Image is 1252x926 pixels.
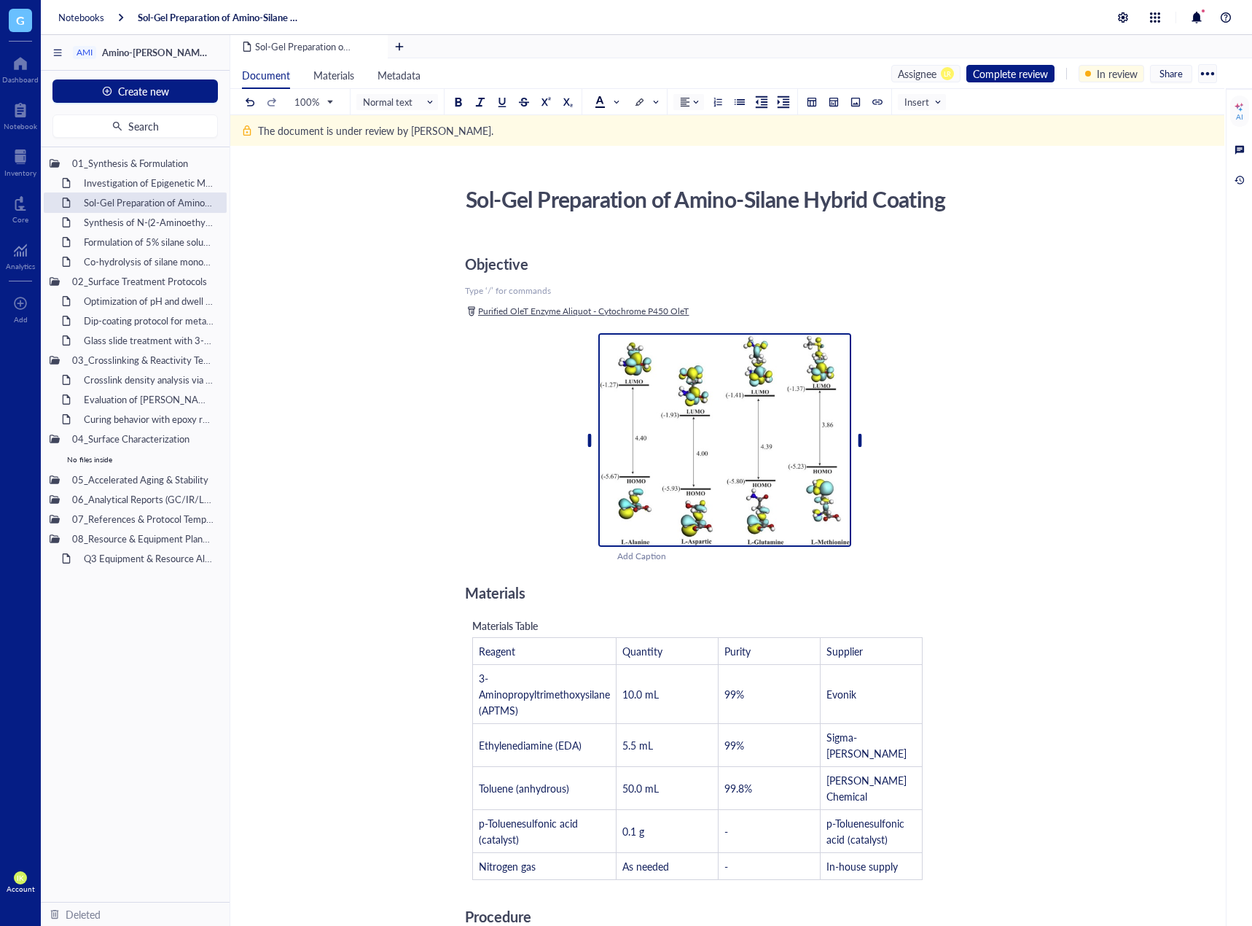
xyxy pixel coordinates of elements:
[724,738,744,752] span: 99%
[724,859,728,874] span: -
[459,181,978,217] div: Sol-Gel Preparation of Amino-Silane Hybrid Coating
[58,11,104,24] a: Notebooks
[622,781,659,795] span: 50.0 mL
[66,529,221,549] div: 08_Resource & Equipment Planning
[363,96,434,109] span: Normal text
[77,252,221,272] div: Co-hydrolysis of silane monomers with TEOS
[242,68,290,82] span: Document
[77,330,221,351] div: Glass slide treatment with 3-aminopropyltriethoxysilane (APTES)
[826,687,856,701] span: Evonik
[826,644,863,658] span: Supplier
[904,96,942,109] span: Insert
[478,307,689,316] span: Purified OleT Enzyme Aliquot - Cytochrome P450 OleT
[7,884,35,893] div: Account
[77,212,221,233] div: Synthesis of N-(2-Aminoethyl)-3-aminopropyltrimethoxysilane
[66,489,221,510] div: 06_Analytical Reports (GC/IR/LC-MS)
[77,311,221,331] div: Dip-coating protocol for metal oxide substrates
[77,173,221,193] div: Investigation of Epigenetic Modifications in [MEDICAL_DATA] Tumor Samplesitled
[479,738,582,752] span: Ethylenediamine (EDA)
[617,550,870,564] div: Add Caption
[1159,67,1183,80] span: Share
[77,291,221,311] div: Optimization of pH and dwell time for adhesion improvement
[479,859,536,874] span: Nitrogen gas
[944,69,951,77] span: LR
[377,68,420,82] span: Metadata
[724,824,728,839] span: -
[6,262,35,271] div: Analytics
[724,687,744,701] span: 99%
[622,824,644,839] span: 0.1 g
[472,618,538,633] span: Materials Table
[66,153,221,174] div: 01_Synthesis & Formulation
[6,238,35,271] a: Analytics
[77,232,221,252] div: Formulation of 5% silane solution in [MEDICAL_DATA]
[622,738,653,752] span: 5.5 mL
[465,583,525,603] span: Materials
[77,47,93,58] div: AMI
[77,409,221,429] div: Curing behavior with epoxy resin under ambient conditions
[826,773,909,804] span: [PERSON_NAME] Chemical
[1097,66,1138,82] div: In review
[622,644,662,658] span: Quantity
[118,85,169,97] span: Create new
[465,254,528,274] span: Objective
[77,548,221,569] div: Q3 Equipment & Resource Allocation Plan
[4,98,37,131] a: Notebook
[479,781,569,795] span: Toluene (anhydrous)
[66,350,221,370] div: 03_Crosslinking & Reactivity Testing
[12,215,28,224] div: Core
[14,315,28,324] div: Add
[313,68,354,82] span: Materials
[479,671,613,717] span: 3-Aminopropyltrimethoxysilane (APTMS)
[258,122,493,139] div: The document is under review by [PERSON_NAME].
[294,96,332,109] span: 100%
[479,816,581,847] span: p-Toluenesulfonic acid (catalyst)
[4,145,36,177] a: Inventory
[77,192,221,213] div: Sol-Gel Preparation of Amino-Silane Hybrid Coating
[1236,112,1243,121] div: AI
[52,114,218,138] button: Search
[66,271,221,292] div: 02_Surface Treatment Protocols
[77,389,221,410] div: Evaluation of [PERSON_NAME] self-condensation
[77,370,221,390] div: Crosslink density analysis via DMA
[66,470,221,490] div: 05_Accelerated Aging & Stability
[826,730,907,760] span: Sigma-[PERSON_NAME]
[622,687,659,701] span: 10.0 mL
[826,859,898,874] span: In-house supply
[128,120,159,132] span: Search
[2,75,39,84] div: Dashboard
[724,644,751,658] span: Purity
[826,816,907,847] span: p-Toluenesulfonic acid (catalyst)
[12,192,28,224] a: Core
[1150,65,1192,82] button: Share
[724,781,752,795] span: 99.8%
[622,859,669,874] span: As needed
[598,333,851,547] img: genemod-experiment-image
[66,509,221,529] div: 07_References & Protocol Templates
[4,122,37,131] div: Notebook
[17,874,24,882] span: IK
[16,11,25,29] span: G
[44,449,227,470] div: No files inside
[4,168,36,177] div: Inventory
[66,906,101,922] div: Deleted
[2,52,39,84] a: Dashboard
[138,11,302,24] a: Sol-Gel Preparation of Amino-Silane Hybrid Coating
[66,429,221,449] div: 04_Surface Characterization
[479,644,515,658] span: Reagent
[102,45,294,59] span: Amino-[PERSON_NAME] Agent Development
[898,66,936,82] div: Assignee
[52,79,218,103] button: Create new
[973,66,1048,82] div: Complete review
